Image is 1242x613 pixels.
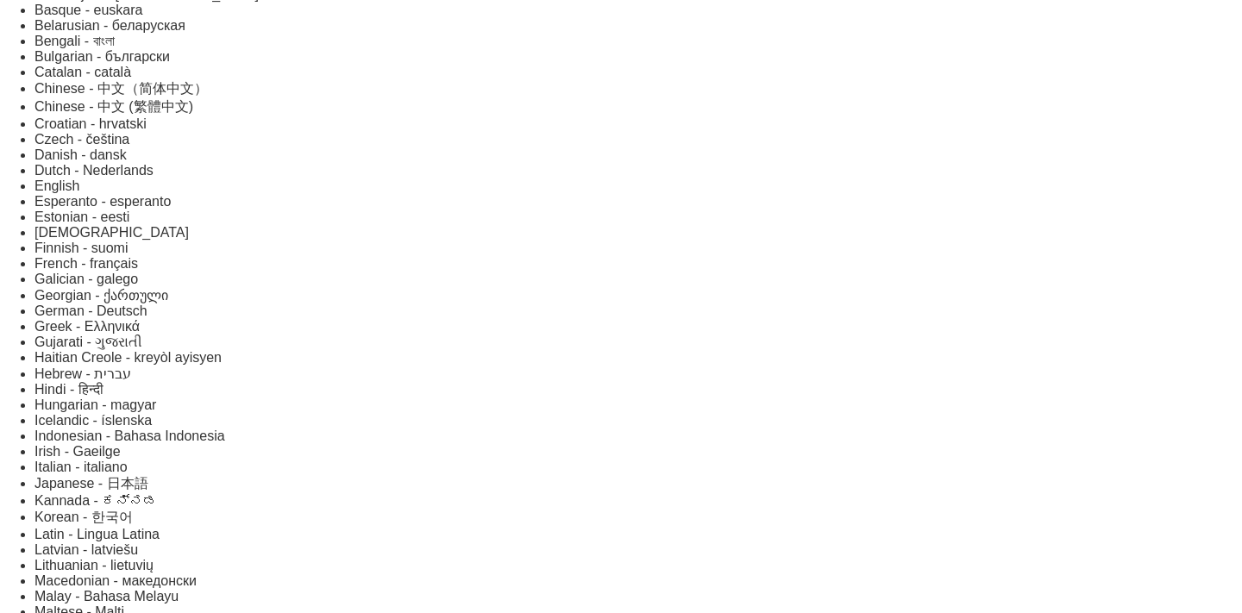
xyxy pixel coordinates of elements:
a: Finnish - suomi [34,241,128,255]
a: Belarusian - беларуская [34,18,185,33]
a: Macedonian - македонски [34,573,197,588]
a: Chinese - 中文 (繁體中文) [34,99,193,114]
a: French - français [34,256,138,271]
a: Hindi - हिन्दी [34,382,103,397]
a: Haitian Creole - kreyòl ayisyen [34,350,222,365]
a: [DEMOGRAPHIC_DATA] [34,225,189,240]
a: English [34,178,79,193]
a: Korean - 한국어 [34,510,133,524]
a: Hebrew - ‎‫עברית‬‎ [34,366,131,381]
a: Gujarati - ગુજરાતી [34,335,142,349]
a: Estonian - eesti [34,210,129,224]
a: Chinese - 中文（简体中文） [34,81,208,96]
a: Italian - italiano [34,460,128,474]
a: Lithuanian - lietuvių [34,558,154,572]
a: Kannada - ಕನ್ನಡ [34,493,157,508]
a: Latin - Lingua Latina [34,527,160,541]
a: Danish - dansk [34,147,127,162]
a: Malay - Bahasa Melayu [34,589,179,604]
a: Indonesian - Bahasa Indonesia [34,428,225,443]
a: Croatian - hrvatski [34,116,147,131]
a: Latvian - latviešu [34,542,138,557]
a: Japanese - 日本語 [34,476,148,491]
a: German - Deutsch [34,303,147,318]
a: Irish - Gaeilge [34,444,121,459]
a: Esperanto - esperanto [34,194,171,209]
a: Greek - Ελληνικά [34,319,140,334]
a: Georgian - ქართული [34,288,168,303]
a: Basque - euskara [34,3,142,17]
a: Catalan - català [34,65,131,79]
a: Galician - galego [34,272,138,286]
a: Bengali - বাংলা [34,34,115,48]
a: Icelandic - íslenska [34,413,152,428]
a: Hungarian - magyar [34,397,156,412]
a: Czech - čeština [34,132,129,147]
a: Bulgarian - български [34,49,170,64]
a: Dutch - Nederlands [34,163,154,178]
